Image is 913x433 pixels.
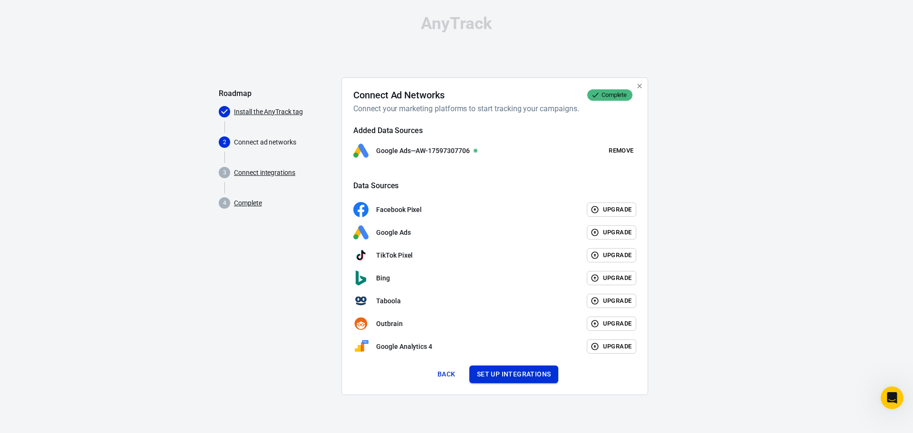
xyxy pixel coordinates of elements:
[469,366,559,383] button: Set up integrations
[587,317,637,331] button: Upgrade
[376,228,411,238] p: Google Ads
[353,103,632,115] h6: Connect your marketing platforms to start tracking your campaigns.
[376,273,390,283] p: Bing
[353,126,636,135] h5: Added Data Sources
[219,89,334,98] h5: Roadmap
[376,146,470,156] p: Google Ads — AW-17597307706
[598,90,631,100] span: Complete
[587,271,637,286] button: Upgrade
[223,200,226,206] text: 4
[234,198,262,208] a: Complete
[587,339,637,354] button: Upgrade
[219,15,694,32] div: AnyTrack
[587,202,637,217] button: Upgrade
[234,168,295,178] a: Connect integrations
[431,366,462,383] button: Back
[376,205,422,215] p: Facebook Pixel
[376,342,432,352] p: Google Analytics 4
[353,89,445,101] h4: Connect Ad Networks
[587,294,637,308] button: Upgrade
[587,225,637,240] button: Upgrade
[587,248,637,263] button: Upgrade
[353,181,636,191] h5: Data Sources
[223,169,226,176] text: 3
[376,319,403,329] p: Outbrain
[234,137,334,147] p: Connect ad networks
[234,107,303,117] a: Install the AnyTrack tag
[881,386,903,409] iframe: Intercom live chat
[223,139,226,145] text: 2
[376,250,413,260] p: TikTok Pixel
[606,144,636,158] button: Remove
[376,296,401,306] p: Taboola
